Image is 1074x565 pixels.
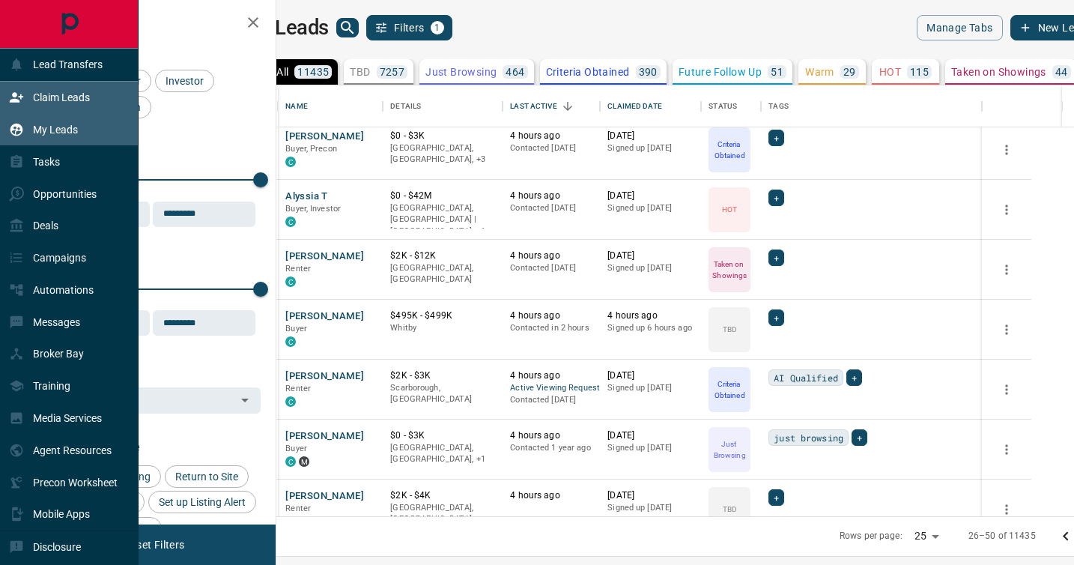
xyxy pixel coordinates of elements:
p: [GEOGRAPHIC_DATA], [GEOGRAPHIC_DATA] [390,262,495,285]
p: Signed up [DATE] [607,442,694,454]
span: Buyer, Investor [285,204,341,214]
button: Reset Filters [114,532,194,558]
p: Whitby [390,322,495,334]
p: All [276,67,288,77]
p: Contacted in 2 hours [510,322,592,334]
div: Last Active [503,85,600,127]
p: $0 - $3K [390,130,495,142]
p: Criteria Obtained [710,378,749,401]
div: Status [709,85,737,127]
p: HOT [722,204,737,215]
span: Buyer [285,444,307,453]
p: Future Follow Up [679,67,762,77]
span: Return to Site [170,471,243,483]
p: 51 [771,67,783,77]
button: Filters1 [366,15,452,40]
p: Signed up [DATE] [607,382,694,394]
p: Warm [805,67,834,77]
div: Last Active [510,85,556,127]
div: condos.ca [285,277,296,287]
div: mrloft.ca [299,456,309,467]
p: [DATE] [607,190,694,202]
h2: Filters [48,15,261,33]
p: 4 hours ago [510,429,592,442]
div: + [846,369,862,386]
p: Signed up [DATE] [607,202,694,214]
p: 11435 [297,67,329,77]
div: Investor [155,70,214,92]
div: Details [390,85,421,127]
div: Tags [768,85,789,127]
span: Investor [160,75,209,87]
div: Claimed Date [607,85,662,127]
p: Signed up [DATE] [607,142,694,154]
span: + [852,370,857,385]
div: Tags [761,85,982,127]
p: [DATE] [607,250,694,262]
p: [DATE] [607,369,694,382]
button: [PERSON_NAME] [285,250,364,264]
div: condos.ca [285,336,296,347]
div: Name [285,85,308,127]
p: $0 - $3K [390,429,495,442]
p: 4 hours ago [510,250,592,262]
div: condos.ca [285,217,296,227]
div: + [768,130,784,146]
h1: My Leads [243,16,329,40]
span: AI Qualified [774,370,838,385]
p: 464 [506,67,524,77]
p: Contacted [DATE] [510,394,592,406]
span: Buyer [285,324,307,333]
p: Toronto [390,442,495,465]
p: Toronto [390,202,495,238]
p: Taken on Showings [710,259,749,281]
span: 1 [432,22,443,33]
span: + [774,190,779,205]
button: [PERSON_NAME] [285,369,364,384]
div: Return to Site [165,465,249,488]
p: Signed up 6 hours ago [607,322,694,334]
p: Taken on Showings [951,67,1046,77]
button: more [995,139,1018,161]
div: + [768,190,784,206]
span: + [857,430,862,445]
span: Renter [285,264,311,274]
p: 44 [1055,67,1068,77]
button: more [995,199,1018,221]
button: more [995,438,1018,461]
p: TBD [723,504,737,515]
button: [PERSON_NAME] [285,130,364,144]
p: 7257 [380,67,405,77]
div: condos.ca [285,396,296,407]
button: search button [336,18,359,37]
p: Scarborough, [GEOGRAPHIC_DATA] [390,382,495,405]
button: more [995,259,1018,281]
button: more [995,318,1018,341]
span: Set up Listing Alert [154,496,251,508]
div: + [768,250,784,266]
p: TBD [723,324,737,335]
span: + [774,490,779,505]
button: Open [234,390,255,411]
span: + [774,130,779,145]
div: + [852,429,867,446]
div: Status [701,85,761,127]
span: + [774,310,779,325]
p: 390 [639,67,658,77]
span: just browsing [774,430,843,445]
span: Buyer, Precon [285,144,337,154]
p: [DATE] [607,489,694,502]
button: [PERSON_NAME] [285,429,364,444]
button: Manage Tabs [917,15,1002,40]
p: TBD [350,67,370,77]
p: Etobicoke, Midtown | Central, Toronto [390,142,495,166]
p: Criteria Obtained [710,139,749,161]
div: Claimed Date [600,85,701,127]
span: Renter [285,384,311,393]
button: [PERSON_NAME] [285,309,364,324]
p: [GEOGRAPHIC_DATA], [GEOGRAPHIC_DATA] [390,502,495,525]
p: $2K - $12K [390,250,495,262]
p: Rows per page: [840,530,902,543]
p: 29 [843,67,856,77]
span: + [774,250,779,265]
